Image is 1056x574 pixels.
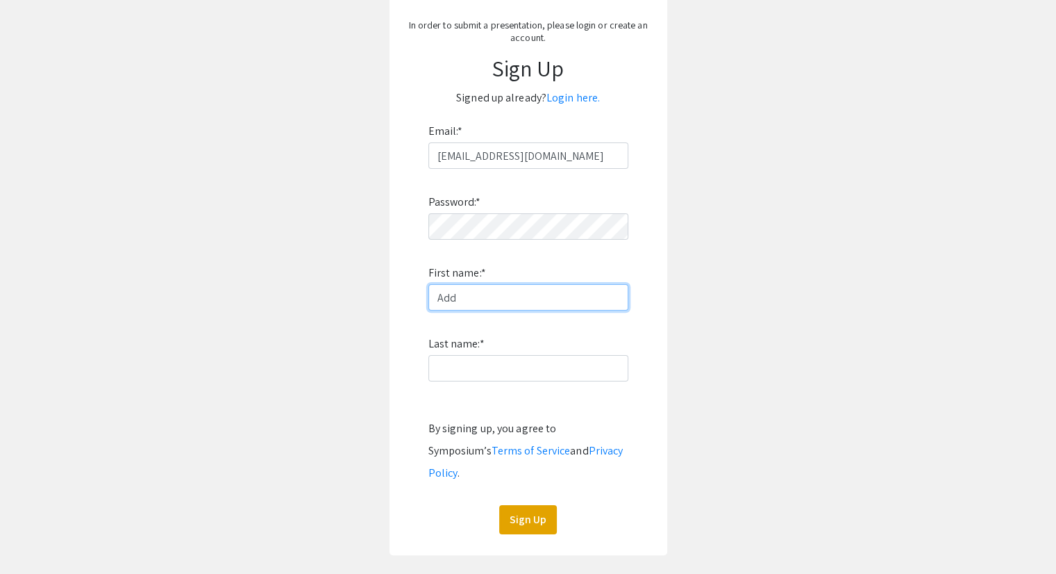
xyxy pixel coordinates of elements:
[428,333,485,355] label: Last name:
[403,87,653,109] p: Signed up already?
[403,55,653,81] h1: Sign Up
[546,90,600,105] a: Login here.
[492,443,571,458] a: Terms of Service
[428,120,463,142] label: Email:
[403,19,653,44] p: In order to submit a presentation, please login or create an account.
[499,505,557,534] button: Sign Up
[10,511,59,564] iframe: Chat
[428,418,628,484] div: By signing up, you agree to Symposium’s and .
[428,262,486,284] label: First name:
[428,191,481,213] label: Password:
